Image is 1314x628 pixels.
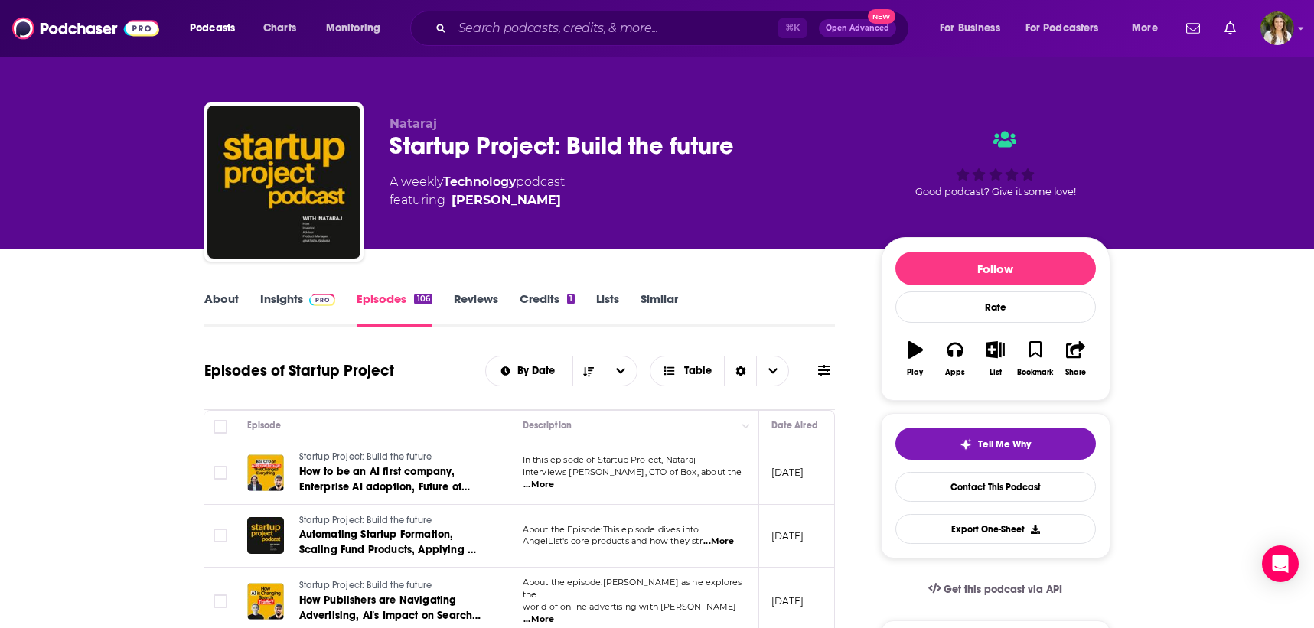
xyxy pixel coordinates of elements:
[299,527,483,558] a: Automating Startup Formation, Scaling Fund Products, Applying AI Across Venture Tools | AngelList...
[452,16,778,41] input: Search podcasts, credits, & more...
[1025,18,1099,39] span: For Podcasters
[895,428,1096,460] button: tell me why sparkleTell Me Why
[523,535,703,546] span: AngelList's core products and how they str
[641,291,678,327] a: Similar
[179,16,255,41] button: open menu
[299,593,483,623] a: How Publishers are Navigating Advertising, AI's Impact on Search Traffic, Biased Incentives of Ad...
[299,451,483,464] a: Startup Project: Build the future
[1260,11,1294,45] span: Logged in as lizchapa
[299,465,482,555] span: How to be an AI first company, Enterprise AI adoption, Future of Developers, Cost of AI, Unlockin...
[299,515,432,526] span: Startup Project: Build the future
[299,464,483,495] a: How to be an AI first company, Enterprise AI adoption, Future of Developers, Cost of AI, Unlockin...
[523,524,699,535] span: About the Episode:This episode dives into
[907,368,923,377] div: Play
[326,18,380,39] span: Monitoring
[523,601,737,612] span: world of online advertising with [PERSON_NAME]
[895,252,1096,285] button: Follow
[247,416,282,434] div: Episode
[390,191,565,210] span: featuring
[915,186,1076,197] span: Good podcast? Give it some love!
[1262,545,1299,582] div: Open Intercom Messenger
[916,571,1075,608] a: Get this podcast via API
[605,356,637,386] button: open menu
[214,594,227,608] span: Toggle select row
[1055,331,1095,386] button: Share
[485,356,637,386] h2: Choose List sort
[724,356,756,386] div: Sort Direction
[517,366,560,376] span: By Date
[1132,18,1158,39] span: More
[771,594,804,607] p: [DATE]
[944,583,1062,596] span: Get this podcast via API
[940,18,1000,39] span: For Business
[1017,368,1053,377] div: Bookmark
[309,294,336,306] img: Podchaser Pro
[1260,11,1294,45] button: Show profile menu
[523,479,554,491] span: ...More
[945,368,965,377] div: Apps
[703,535,734,548] span: ...More
[1016,16,1121,41] button: open menu
[1065,368,1086,377] div: Share
[214,466,227,480] span: Toggle select row
[299,580,432,591] span: Startup Project: Build the future
[299,451,432,462] span: Startup Project: Build the future
[596,291,619,327] a: Lists
[299,528,478,587] span: Automating Startup Formation, Scaling Fund Products, Applying AI Across Venture Tools | AngelList...
[523,416,572,434] div: Description
[263,18,296,39] span: Charts
[204,291,239,327] a: About
[390,173,565,210] div: A weekly podcast
[523,454,696,465] span: In this episode of Startup Project, Nataraj
[299,514,483,528] a: Startup Project: Build the future
[990,368,1002,377] div: List
[771,466,804,479] p: [DATE]
[12,14,159,43] img: Podchaser - Follow, Share and Rate Podcasts
[868,9,895,24] span: New
[357,291,432,327] a: Episodes106
[523,613,554,626] span: ...More
[299,579,483,593] a: Startup Project: Build the future
[425,11,924,46] div: Search podcasts, credits, & more...
[771,416,818,434] div: Date Aired
[778,18,807,38] span: ⌘ K
[1218,15,1242,41] a: Show notifications dropdown
[260,291,336,327] a: InsightsPodchaser Pro
[895,291,1096,323] div: Rate
[1180,15,1206,41] a: Show notifications dropdown
[520,291,575,327] a: Credits1
[315,16,400,41] button: open menu
[443,174,516,189] a: Technology
[929,16,1019,41] button: open menu
[523,467,742,477] span: interviews [PERSON_NAME], CTO of Box, about the
[771,529,804,542] p: [DATE]
[935,331,975,386] button: Apps
[975,331,1015,386] button: List
[253,16,305,41] a: Charts
[454,291,498,327] a: Reviews
[572,356,605,386] button: Sort Direction
[684,366,712,376] span: Table
[650,356,790,386] button: Choose View
[826,24,889,32] span: Open Advanced
[1260,11,1294,45] img: User Profile
[819,19,896,37] button: Open AdvancedNew
[960,438,972,451] img: tell me why sparkle
[207,106,360,259] img: Startup Project: Build the future
[895,472,1096,502] a: Contact This Podcast
[1016,331,1055,386] button: Bookmark
[1121,16,1177,41] button: open menu
[190,18,235,39] span: Podcasts
[204,361,394,380] h1: Episodes of Startup Project
[737,417,755,435] button: Column Actions
[881,116,1110,211] div: Good podcast? Give it some love!
[414,294,432,304] div: 106
[452,191,561,210] a: Nataraj Sindam
[895,331,935,386] button: Play
[214,529,227,542] span: Toggle select row
[567,294,575,304] div: 1
[895,514,1096,544] button: Export One-Sheet
[390,116,437,131] span: Nataraj
[523,577,742,600] span: About the episode:[PERSON_NAME] as he explores the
